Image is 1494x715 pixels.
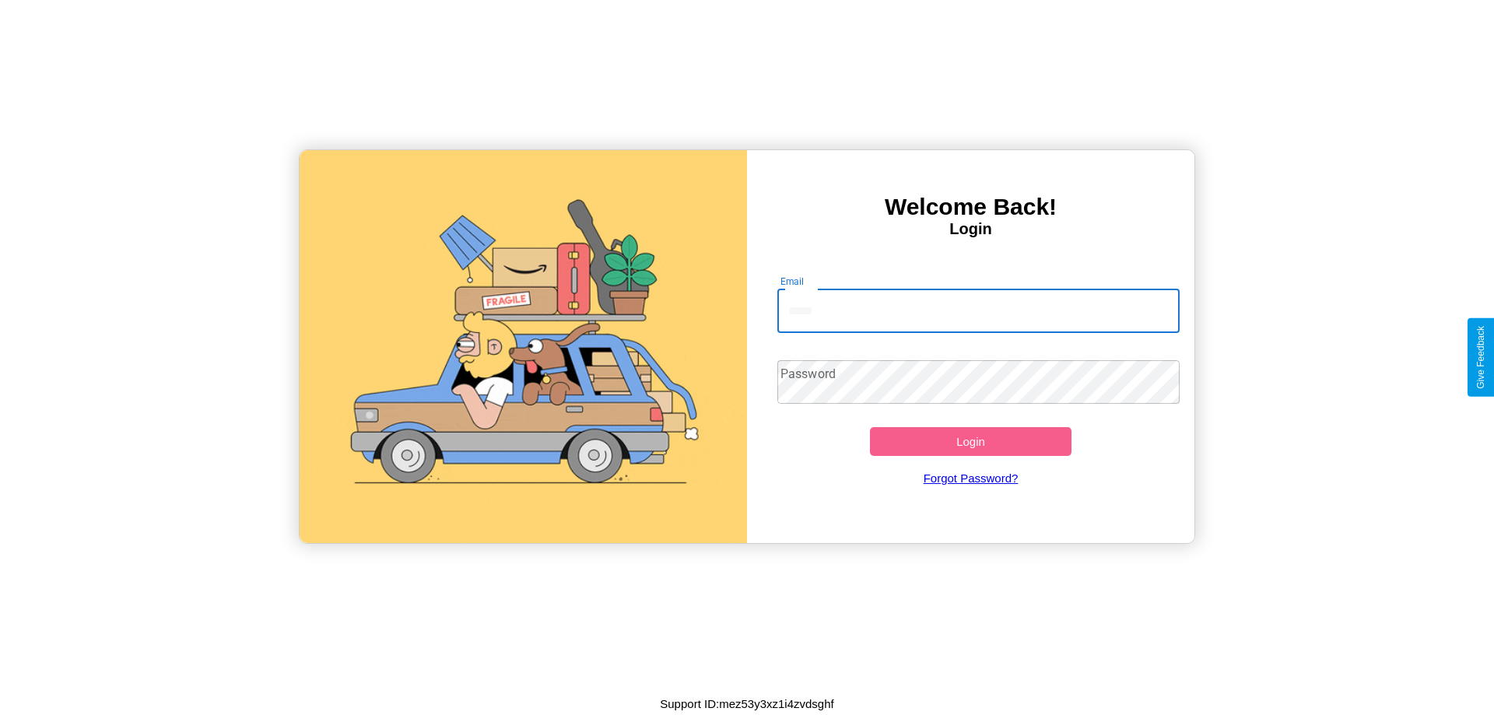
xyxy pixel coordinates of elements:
button: Login [870,427,1071,456]
h3: Welcome Back! [747,194,1194,220]
a: Forgot Password? [770,456,1173,500]
div: Give Feedback [1475,326,1486,389]
img: gif [300,150,747,543]
p: Support ID: mez53y3xz1i4zvdsghf [660,693,833,714]
h4: Login [747,220,1194,238]
label: Email [780,275,805,288]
